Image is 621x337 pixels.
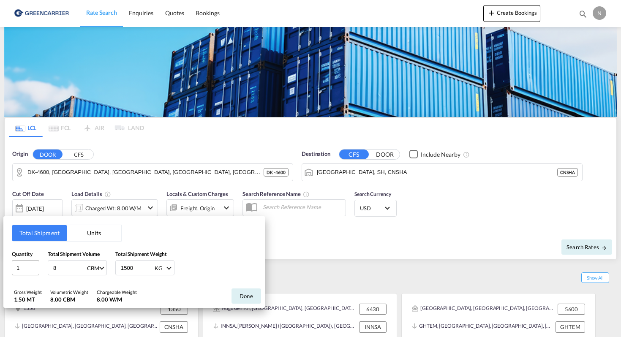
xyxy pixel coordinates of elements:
[67,225,121,241] button: Units
[14,289,42,295] div: Gross Weight
[12,225,67,241] button: Total Shipment
[97,296,137,303] div: 8.00 W/M
[14,296,42,303] div: 1.50 MT
[120,261,154,275] input: Enter weight
[87,265,99,272] div: CBM
[232,288,261,304] button: Done
[12,251,33,257] span: Quantity
[115,251,167,257] span: Total Shipment Weight
[52,261,86,275] input: Enter volume
[50,289,88,295] div: Volumetric Weight
[97,289,137,295] div: Chargeable Weight
[155,265,163,272] div: KG
[12,260,39,275] input: Qty
[48,251,100,257] span: Total Shipment Volume
[50,296,88,303] div: 8.00 CBM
